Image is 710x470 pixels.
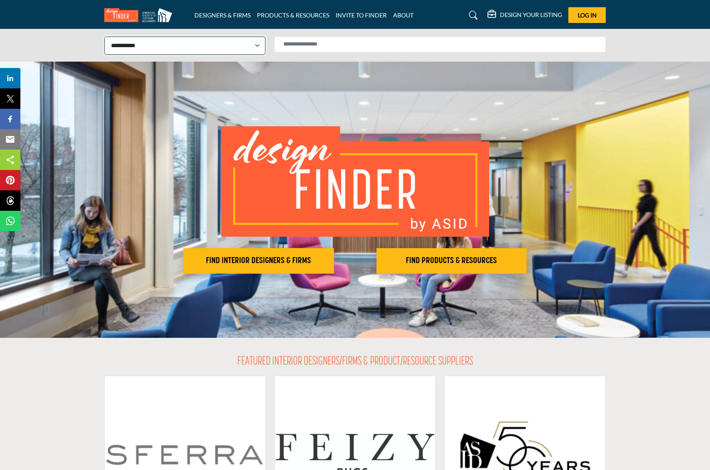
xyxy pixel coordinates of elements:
[578,11,597,19] span: Log In
[336,11,387,19] a: INVITE TO FINDER
[488,10,562,20] div: DESIGN YOUR LISTING
[257,11,329,19] a: PRODUCTS & RESOURCES
[221,126,489,237] img: image
[568,7,606,23] button: Log In
[104,8,177,22] img: Site Logo
[237,355,473,369] h2: FEATURED INTERIOR DESIGNERS/FIRMS & PRODUCT/RESOURCE SUPPLIERS
[183,248,334,274] button: FIND INTERIOR DESIGNERS & FIRMS
[393,11,413,19] a: ABOUT
[379,256,525,266] h2: FIND PRODUCTS & RESOURCES
[274,37,606,52] input: Search Solutions
[186,256,331,266] h2: FIND INTERIOR DESIGNERS & FIRMS
[500,11,562,19] h5: DESIGN YOUR LISTING
[194,11,251,19] a: DESIGNERS & FIRMS
[104,37,265,55] select: Select Listing Type Dropdown
[461,8,483,22] a: Search
[376,248,527,274] button: FIND PRODUCTS & RESOURCES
